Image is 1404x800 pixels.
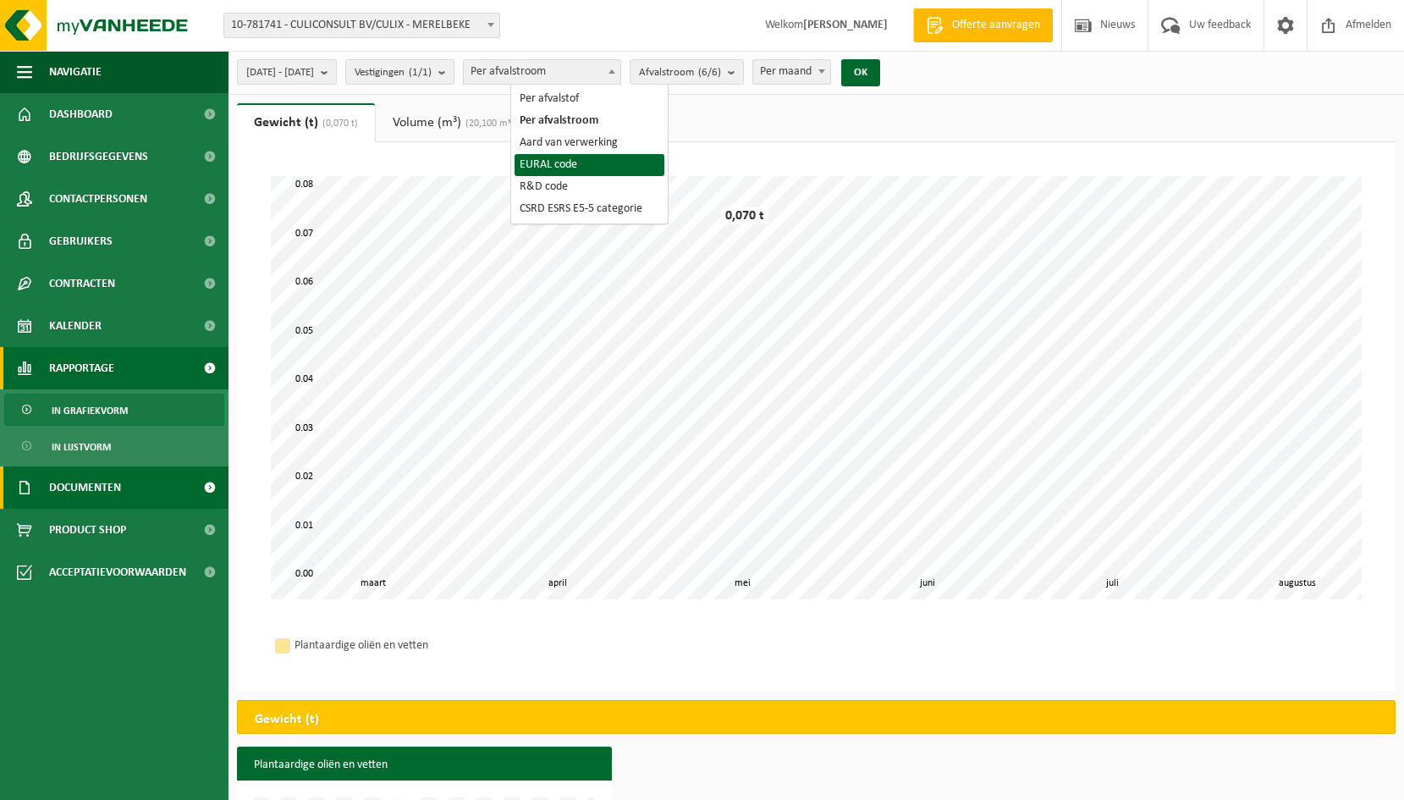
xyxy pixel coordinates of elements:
[913,8,1053,42] a: Offerte aanvragen
[463,59,621,85] span: Per afvalstroom
[49,93,113,135] span: Dashboard
[515,176,664,198] li: R&D code
[803,19,888,31] strong: [PERSON_NAME]
[461,119,515,129] span: (20,100 m³)
[49,466,121,509] span: Documenten
[721,207,768,224] div: 0,070 t
[49,220,113,262] span: Gebruikers
[515,132,664,154] li: Aard van verwerking
[237,103,375,142] a: Gewicht (t)
[49,305,102,347] span: Kalender
[246,60,314,86] span: [DATE] - [DATE]
[4,430,224,462] a: In lijstvorm
[753,60,830,84] span: Per maand
[49,135,148,178] span: Bedrijfsgegevens
[223,13,500,38] span: 10-781741 - CULICONSULT BV/CULIX - MERELBEKE
[698,67,721,78] count: (6/6)
[841,59,880,86] button: OK
[345,59,454,85] button: Vestigingen(1/1)
[515,198,664,220] li: CSRD ESRS E5-5 categorie
[224,14,499,37] span: 10-781741 - CULICONSULT BV/CULIX - MERELBEKE
[49,551,186,593] span: Acceptatievoorwaarden
[49,178,147,220] span: Contactpersonen
[409,67,432,78] count: (1/1)
[752,59,831,85] span: Per maand
[295,635,515,656] div: Plantaardige oliën en vetten
[237,747,612,784] h3: Plantaardige oliën en vetten
[515,110,664,132] li: Per afvalstroom
[49,262,115,305] span: Contracten
[630,59,744,85] button: Afvalstroom(6/6)
[515,88,664,110] li: Per afvalstof
[376,103,531,142] a: Volume (m³)
[49,51,102,93] span: Navigatie
[52,431,111,463] span: In lijstvorm
[639,60,721,86] span: Afvalstroom
[318,119,358,129] span: (0,070 t)
[948,17,1044,34] span: Offerte aanvragen
[355,60,432,86] span: Vestigingen
[52,394,128,427] span: In grafiekvorm
[237,59,337,85] button: [DATE] - [DATE]
[515,154,664,176] li: EURAL code
[4,394,224,426] a: In grafiekvorm
[464,60,620,84] span: Per afvalstroom
[238,701,336,738] h2: Gewicht (t)
[49,347,114,389] span: Rapportage
[49,509,126,551] span: Product Shop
